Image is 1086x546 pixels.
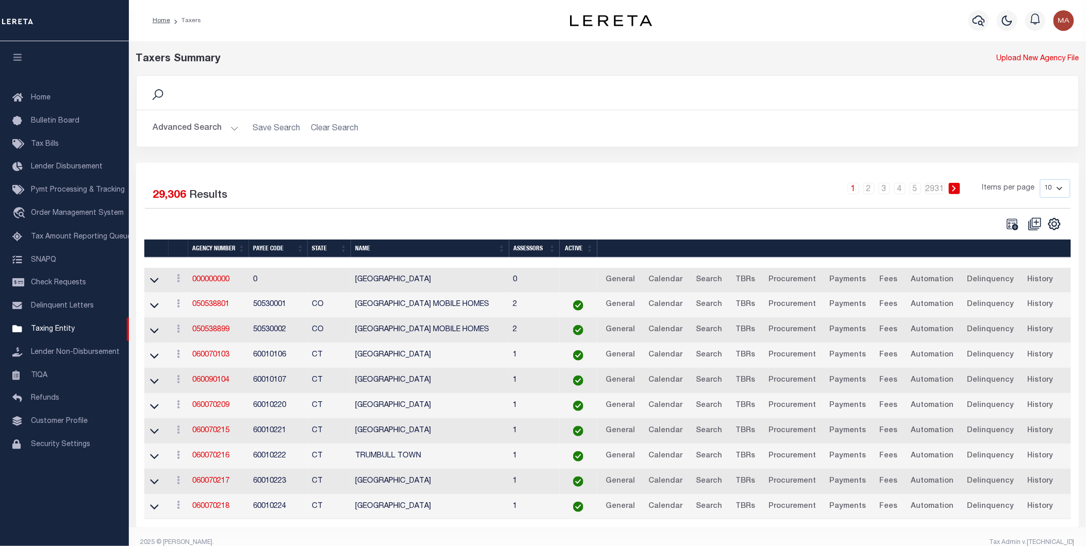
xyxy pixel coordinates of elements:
a: Search [692,347,727,364]
a: General [602,322,640,338]
a: Delinquency [963,398,1019,414]
td: 1 [509,494,560,520]
a: Delinquency [963,347,1019,364]
img: check-icon-green.svg [573,401,583,411]
a: History [1023,499,1058,515]
a: Delinquency [963,297,1019,313]
a: Procurement [764,372,821,389]
a: Calendar [644,372,688,389]
td: 0 [509,268,560,293]
img: check-icon-green.svg [573,426,583,436]
a: Procurement [764,398,821,414]
th: Assessors: activate to sort column ascending [509,240,560,258]
a: Calendar [644,423,688,439]
a: 2 [863,183,875,194]
a: Procurement [764,347,821,364]
a: Automation [907,423,959,439]
img: check-icon-green.svg [573,476,583,487]
td: CT [308,494,351,520]
a: 1 [848,183,859,194]
a: Calendar [644,297,688,313]
a: Automation [907,499,959,515]
a: Procurement [764,499,821,515]
span: Delinquent Letters [31,302,94,310]
span: SNAPQ [31,256,56,263]
span: Home [31,94,51,101]
a: Upload New Agency File [997,54,1079,65]
a: Calendar [644,272,688,288]
td: CT [308,419,351,444]
a: Payments [825,272,871,288]
a: History [1023,423,1058,439]
a: General [602,272,640,288]
span: Bulletin Board [31,117,79,125]
span: Refunds [31,395,59,402]
a: Automation [907,398,959,414]
span: TIQA [31,371,47,379]
a: General [602,499,640,515]
span: Lender Non-Disbursement [31,349,120,356]
a: Delinquency [963,423,1019,439]
a: History [1023,272,1058,288]
img: check-icon-green.svg [573,502,583,512]
a: Delinquency [963,272,1019,288]
th: Agency Number: activate to sort column ascending [188,240,249,258]
a: Calendar [644,499,688,515]
a: Procurement [764,423,821,439]
a: Calendar [644,448,688,465]
a: Payments [825,347,871,364]
span: Lender Disbursement [31,163,103,170]
td: CO [308,318,351,343]
a: Automation [907,473,959,490]
a: Procurement [764,473,821,490]
i: travel_explore [12,207,29,220]
td: 60010106 [249,343,308,368]
a: General [602,297,640,313]
span: Tax Bills [31,141,59,148]
a: 5 [910,183,921,194]
a: Delinquency [963,448,1019,465]
img: check-icon-green.svg [573,376,583,386]
div: Taxers Summary [136,52,840,67]
td: [GEOGRAPHIC_DATA] [351,469,509,494]
td: 60010220 [249,394,308,419]
a: Delinquency [963,473,1019,490]
a: Search [692,398,727,414]
a: Search [692,372,727,389]
img: check-icon-green.svg [573,451,583,462]
span: Security Settings [31,441,90,448]
a: Search [692,322,727,338]
a: Delinquency [963,499,1019,515]
td: TRUMBULL TOWN [351,444,509,469]
a: History [1023,372,1058,389]
td: 2 [509,293,560,318]
a: General [602,347,640,364]
a: Delinquency [963,372,1019,389]
a: Automation [907,347,959,364]
td: CT [308,444,351,469]
th: Payee Code: activate to sort column ascending [249,240,308,258]
a: Fees [875,398,903,414]
a: Search [692,499,727,515]
td: 60010223 [249,469,308,494]
a: 060090104 [192,377,229,384]
a: Fees [875,347,903,364]
th: &nbsp; [597,240,1074,258]
a: TBRs [731,297,760,313]
td: 60010221 [249,419,308,444]
a: Payments [825,473,871,490]
a: Search [692,272,727,288]
span: Tax Amount Reporting Queue [31,233,131,241]
a: Payments [825,398,871,414]
a: TBRs [731,473,760,490]
td: [GEOGRAPHIC_DATA] [351,494,509,520]
td: [GEOGRAPHIC_DATA] MOBILE HOMES [351,318,509,343]
a: Payments [825,297,871,313]
img: svg+xml;base64,PHN2ZyB4bWxucz0iaHR0cDovL3d3dy53My5vcmcvMjAwMC9zdmciIHBvaW50ZXItZXZlbnRzPSJub25lIi... [1054,10,1074,31]
a: 060070103 [192,351,229,359]
a: Payments [825,499,871,515]
a: TBRs [731,448,760,465]
a: Fees [875,297,903,313]
a: Fees [875,423,903,439]
span: Order Management System [31,210,124,217]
